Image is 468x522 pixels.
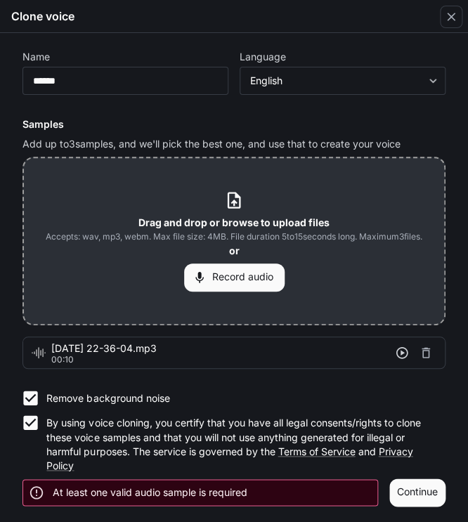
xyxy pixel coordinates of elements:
a: Terms of Service [278,445,355,457]
div: English [250,74,422,88]
button: Continue [389,478,446,507]
div: At least one valid audio sample is required [53,480,247,505]
h5: Clone voice [11,8,74,24]
p: By using voice cloning, you certify that you have all legal consents/rights to clone these voice ... [46,416,434,472]
p: Remove background noise [46,391,169,405]
b: or [229,244,240,256]
p: Name [22,52,50,62]
button: Record audio [184,263,285,292]
b: Drag and drop or browse to upload files [138,216,330,228]
h6: Samples [22,117,446,131]
p: 00:10 [51,355,391,364]
p: Language [240,52,286,62]
span: [DATE] 22-36-04.mp3 [51,341,391,355]
a: Privacy Policy [46,445,412,471]
div: English [240,74,445,88]
span: Accepts: wav, mp3, webm. Max file size: 4MB. File duration 5 to 15 seconds long. Maximum 3 files. [46,230,422,244]
p: Add up to 3 samples, and we'll pick the best one, and use that to create your voice [22,137,446,151]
